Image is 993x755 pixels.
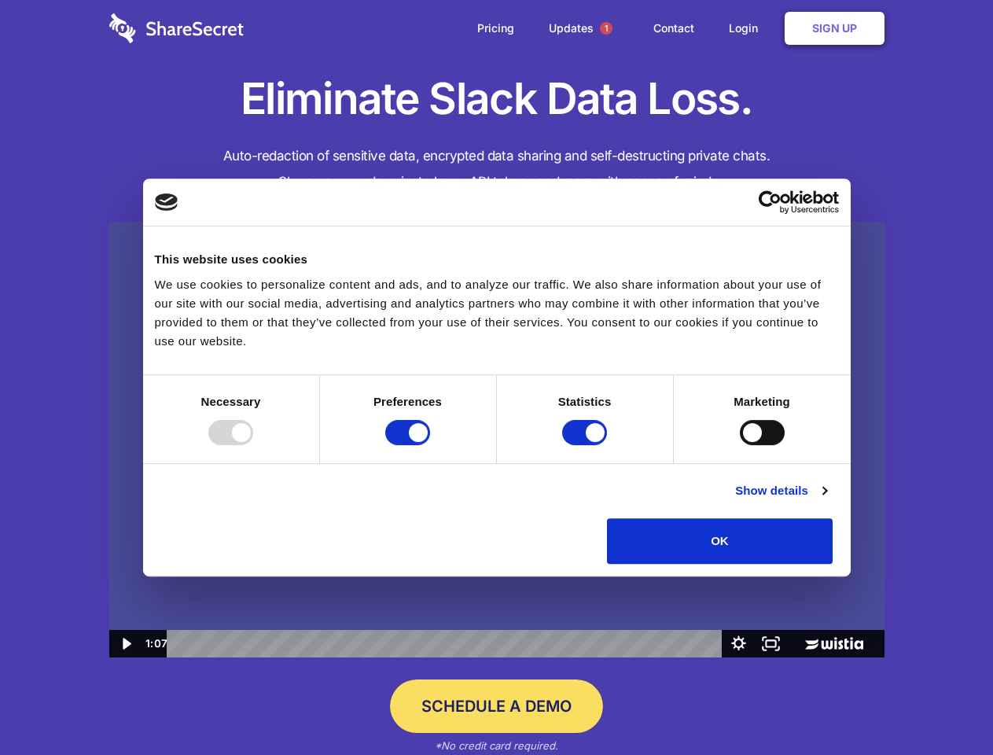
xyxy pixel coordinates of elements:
strong: Marketing [734,395,790,408]
strong: Statistics [558,395,612,408]
button: Show settings menu [723,630,755,657]
em: *No credit card required. [435,739,558,752]
img: logo-wordmark-white-trans-d4663122ce5f474addd5e946df7df03e33cb6a1c49d2221995e7729f52c070b2.svg [109,13,244,43]
a: Usercentrics Cookiebot - opens in a new window [701,190,839,214]
button: Fullscreen [755,630,787,657]
div: Playbar [179,630,715,657]
div: This website uses cookies [155,250,839,269]
strong: Preferences [373,395,442,408]
a: Wistia Logo -- Learn More [787,630,884,657]
a: Pricing [462,4,530,53]
a: Schedule a Demo [390,679,603,733]
div: We use cookies to personalize content and ads, and to analyze our traffic. We also share informat... [155,275,839,351]
h4: Auto-redaction of sensitive data, encrypted data sharing and self-destructing private chats. Shar... [109,143,885,195]
a: Contact [638,4,710,53]
span: 1 [600,22,612,35]
button: OK [607,518,833,564]
h1: Eliminate Slack Data Loss. [109,71,885,127]
img: logo [155,193,178,211]
a: Show details [735,481,826,500]
img: Sharesecret [109,222,885,658]
a: Sign Up [785,12,885,45]
a: Login [713,4,782,53]
button: Play Video [109,630,142,657]
strong: Necessary [201,395,261,408]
